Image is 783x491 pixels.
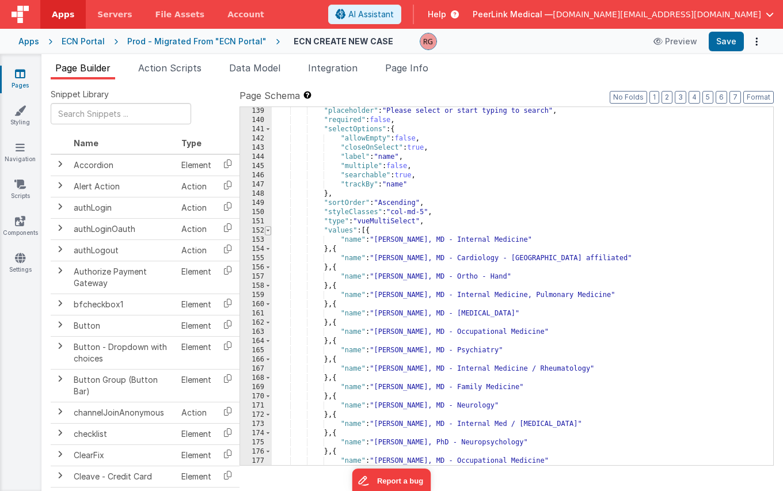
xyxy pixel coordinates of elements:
[729,91,741,104] button: 7
[69,176,177,197] td: Alert Action
[18,36,39,47] div: Apps
[55,62,111,74] span: Page Builder
[662,91,672,104] button: 2
[177,369,216,402] td: Element
[181,138,202,148] span: Type
[240,235,272,245] div: 153
[647,32,704,51] button: Preview
[553,9,761,20] span: [DOMAIN_NAME][EMAIL_ADDRESS][DOMAIN_NAME]
[240,383,272,392] div: 169
[240,208,272,217] div: 150
[240,291,272,300] div: 159
[69,261,177,294] td: Authorize Payment Gateway
[240,106,272,116] div: 139
[69,423,177,444] td: checklist
[473,9,774,20] button: PeerLink Medical — [DOMAIN_NAME][EMAIL_ADDRESS][DOMAIN_NAME]
[240,337,272,346] div: 164
[240,281,272,291] div: 158
[177,154,216,176] td: Element
[716,91,727,104] button: 6
[51,103,191,124] input: Search Snippets ...
[240,180,272,189] div: 147
[51,89,109,100] span: Snippet Library
[240,134,272,143] div: 142
[240,153,272,162] div: 144
[240,420,272,429] div: 173
[240,143,272,153] div: 143
[69,218,177,239] td: authLoginOauth
[240,355,272,364] div: 166
[240,254,272,263] div: 155
[240,328,272,337] div: 163
[240,392,272,401] div: 170
[69,369,177,402] td: Button Group (Button Bar)
[177,423,216,444] td: Element
[240,456,272,466] div: 177
[473,9,553,20] span: PeerLink Medical —
[240,217,272,226] div: 151
[69,154,177,176] td: Accordion
[155,9,205,20] span: File Assets
[240,272,272,281] div: 157
[177,315,216,336] td: Element
[702,91,713,104] button: 5
[428,9,446,20] span: Help
[69,239,177,261] td: authLogout
[69,466,177,487] td: Cleave - Credit Card
[240,438,272,447] div: 175
[240,171,272,180] div: 146
[689,91,700,104] button: 4
[62,36,105,47] div: ECN Portal
[240,429,272,438] div: 174
[240,199,272,208] div: 149
[240,162,272,171] div: 145
[177,336,216,369] td: Element
[294,37,393,45] h4: ECN CREATE NEW CASE
[177,176,216,197] td: Action
[177,444,216,466] td: Element
[177,197,216,218] td: Action
[177,294,216,315] td: Element
[308,62,358,74] span: Integration
[385,62,428,74] span: Page Info
[240,89,300,102] span: Page Schema
[240,309,272,318] div: 161
[229,62,280,74] span: Data Model
[240,263,272,272] div: 156
[240,346,272,355] div: 165
[69,197,177,218] td: authLogin
[52,9,74,20] span: Apps
[240,226,272,235] div: 152
[177,466,216,487] td: Element
[240,364,272,374] div: 167
[649,91,659,104] button: 1
[74,138,98,148] span: Name
[69,315,177,336] td: Button
[240,374,272,383] div: 168
[69,444,177,466] td: ClearFix
[420,33,436,50] img: 32acf354f7c792df0addc5efaefdc4a2
[177,261,216,294] td: Element
[610,91,647,104] button: No Folds
[69,294,177,315] td: bfcheckbox1
[69,336,177,369] td: Button - Dropdown with choices
[240,447,272,456] div: 176
[743,91,774,104] button: Format
[748,33,765,50] button: Options
[240,300,272,309] div: 160
[97,9,132,20] span: Servers
[138,62,202,74] span: Action Scripts
[328,5,401,24] button: AI Assistant
[240,318,272,328] div: 162
[240,116,272,125] div: 140
[240,125,272,134] div: 141
[177,239,216,261] td: Action
[240,189,272,199] div: 148
[69,402,177,423] td: channelJoinAnonymous
[177,402,216,423] td: Action
[240,401,272,410] div: 171
[240,410,272,420] div: 172
[709,32,744,51] button: Save
[127,36,267,47] div: Prod - Migrated From "ECN Portal"
[240,245,272,254] div: 154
